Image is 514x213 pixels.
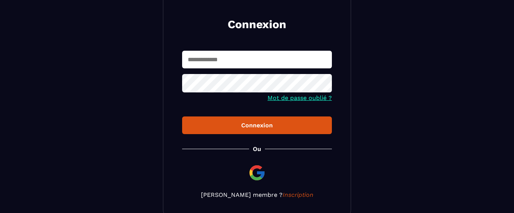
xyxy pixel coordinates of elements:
[191,17,323,32] h2: Connexion
[182,116,332,134] button: Connexion
[283,191,313,198] a: Inscription
[268,94,332,101] a: Mot de passe oublié ?
[182,191,332,198] p: [PERSON_NAME] membre ?
[248,164,266,182] img: google
[188,122,326,129] div: Connexion
[253,145,261,153] p: Ou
